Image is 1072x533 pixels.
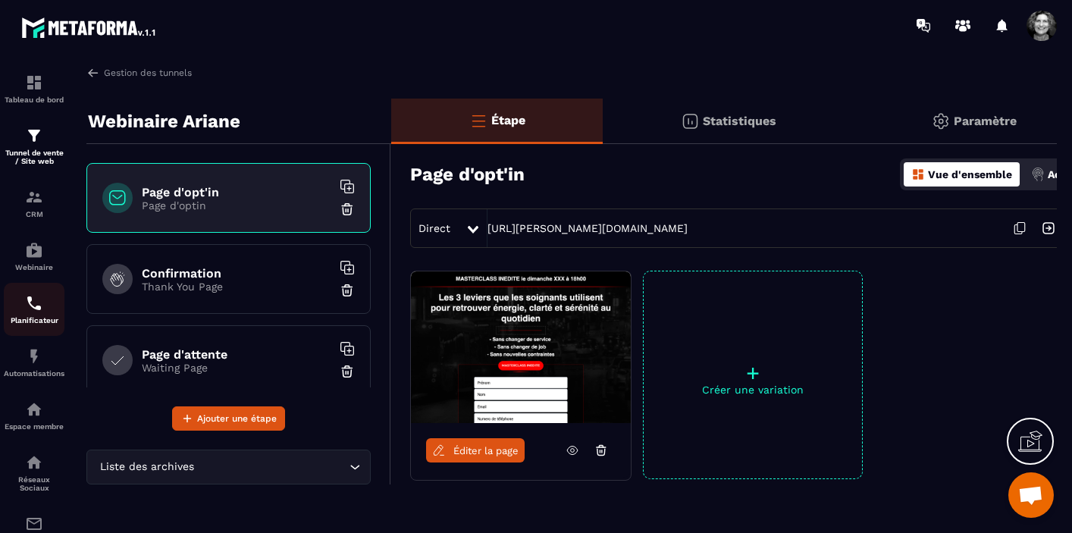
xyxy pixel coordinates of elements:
[340,202,355,217] img: trash
[172,406,285,431] button: Ajouter une étape
[1008,472,1054,518] a: Ouvrir le chat
[487,222,688,234] a: [URL][PERSON_NAME][DOMAIN_NAME]
[86,66,192,80] a: Gestion des tunnels
[142,185,331,199] h6: Page d'opt'in
[142,347,331,362] h6: Page d'attente
[88,106,240,136] p: Webinaire Ariane
[4,475,64,492] p: Réseaux Sociaux
[703,114,776,128] p: Statistiques
[4,336,64,389] a: automationsautomationsAutomatisations
[4,263,64,271] p: Webinaire
[25,347,43,365] img: automations
[4,369,64,378] p: Automatisations
[25,241,43,259] img: automations
[4,389,64,442] a: automationsautomationsEspace membre
[928,168,1012,180] p: Vue d'ensemble
[25,74,43,92] img: formation
[4,422,64,431] p: Espace membre
[469,111,487,130] img: bars-o.4a397970.svg
[4,230,64,283] a: automationsautomationsWebinaire
[411,271,631,423] img: image
[4,96,64,104] p: Tableau de bord
[4,62,64,115] a: formationformationTableau de bord
[954,114,1017,128] p: Paramètre
[86,450,371,484] div: Search for option
[1034,214,1063,243] img: arrow-next.bcc2205e.svg
[4,316,64,325] p: Planificateur
[681,112,699,130] img: stats.20deebd0.svg
[418,222,450,234] span: Direct
[453,445,519,456] span: Éditer la page
[25,400,43,419] img: automations
[25,294,43,312] img: scheduler
[932,112,950,130] img: setting-gr.5f69749f.svg
[86,66,100,80] img: arrow
[4,177,64,230] a: formationformationCRM
[142,199,331,212] p: Page d'optin
[340,283,355,298] img: trash
[142,266,331,281] h6: Confirmation
[4,442,64,503] a: social-networksocial-networkRéseaux Sociaux
[21,14,158,41] img: logo
[644,362,862,384] p: +
[491,113,525,127] p: Étape
[96,459,197,475] span: Liste des archives
[410,164,525,185] h3: Page d'opt'in
[25,188,43,206] img: formation
[340,364,355,379] img: trash
[911,168,925,181] img: dashboard-orange.40269519.svg
[4,210,64,218] p: CRM
[142,281,331,293] p: Thank You Page
[197,411,277,426] span: Ajouter une étape
[25,515,43,533] img: email
[426,438,525,462] a: Éditer la page
[4,149,64,165] p: Tunnel de vente / Site web
[644,384,862,396] p: Créer une variation
[25,453,43,472] img: social-network
[142,362,331,374] p: Waiting Page
[197,459,346,475] input: Search for option
[25,127,43,145] img: formation
[4,283,64,336] a: schedulerschedulerPlanificateur
[4,115,64,177] a: formationformationTunnel de vente / Site web
[1031,168,1045,181] img: actions.d6e523a2.png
